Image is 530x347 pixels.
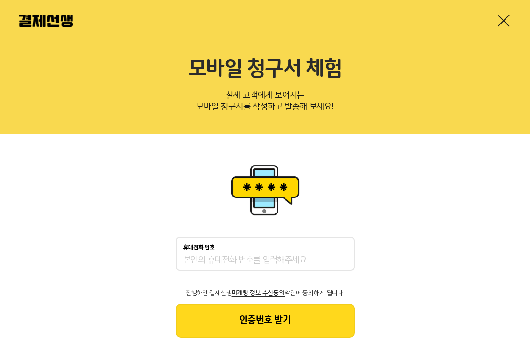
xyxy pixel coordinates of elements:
p: 실제 고객에게 보여지는 모바일 청구서를 작성하고 발송해 보세요! [19,87,511,118]
p: 진행하면 결제선생 약관에 동의하게 됩니다. [176,290,355,296]
h2: 모바일 청구서 체험 [19,56,511,82]
img: 휴대폰인증 이미지 [228,162,303,218]
span: 마케팅 정보 수신동의 [232,290,285,296]
button: 인증번호 받기 [176,304,355,338]
p: 휴대전화 번호 [183,244,215,251]
input: 휴대전화 번호 [183,255,347,266]
img: 결제선생 [19,15,73,27]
